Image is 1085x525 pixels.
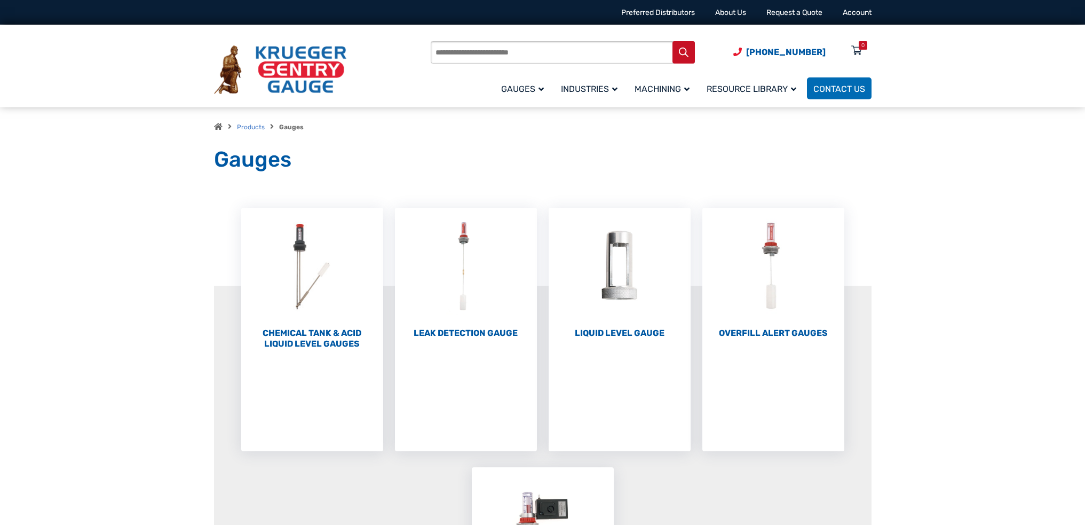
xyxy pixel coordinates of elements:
span: Machining [635,84,690,94]
a: Visit product category Liquid Level Gauge [549,208,691,339]
img: Leak Detection Gauge [395,208,537,325]
div: 0 [861,41,865,50]
a: Visit product category Chemical Tank & Acid Liquid Level Gauges [241,208,383,349]
h2: Liquid Level Gauge [549,328,691,339]
img: Krueger Sentry Gauge [214,45,346,95]
span: Industries [561,84,617,94]
a: Preferred Distributors [621,8,695,17]
span: Gauges [501,84,544,94]
a: Machining [628,76,700,101]
a: Visit product category Leak Detection Gauge [395,208,537,339]
h2: Chemical Tank & Acid Liquid Level Gauges [241,328,383,349]
img: Liquid Level Gauge [549,208,691,325]
a: Industries [555,76,628,101]
h2: Leak Detection Gauge [395,328,537,339]
img: Chemical Tank & Acid Liquid Level Gauges [241,208,383,325]
a: Resource Library [700,76,807,101]
a: Request a Quote [766,8,822,17]
a: About Us [715,8,746,17]
a: Visit product category Overfill Alert Gauges [702,208,844,339]
span: Contact Us [813,84,865,94]
img: Overfill Alert Gauges [702,208,844,325]
a: Gauges [495,76,555,101]
a: Account [843,8,872,17]
span: Resource Library [707,84,796,94]
a: Products [237,123,265,131]
span: [PHONE_NUMBER] [746,47,826,57]
h2: Overfill Alert Gauges [702,328,844,339]
a: Contact Us [807,77,872,99]
a: Phone Number (920) 434-8860 [733,45,826,59]
strong: Gauges [279,123,304,131]
h1: Gauges [214,146,872,173]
